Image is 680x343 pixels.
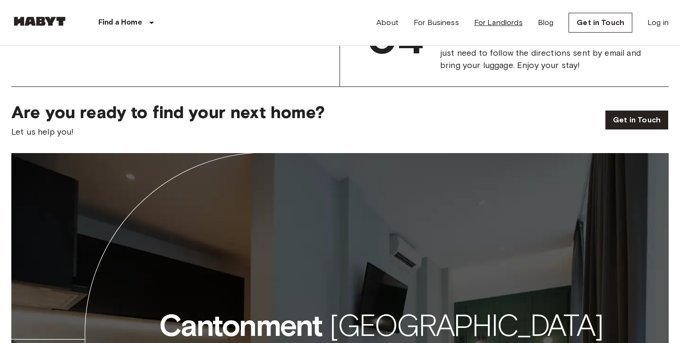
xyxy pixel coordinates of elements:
[538,17,554,28] a: Blog
[11,17,68,26] img: Habyt
[11,102,590,122] span: Are you ready to find your next home?
[569,13,632,33] a: Get in Touch
[474,17,523,28] a: For Landlords
[440,34,654,71] span: Once everything is set up, it's time to move-in. You just need to follow the directions sent by e...
[98,17,142,28] p: Find a Home
[11,126,590,138] span: Let us help you!
[647,17,669,28] a: Log in
[366,12,424,65] span: 04
[414,17,459,28] a: For Business
[605,110,669,130] a: Get in Touch
[376,17,399,28] a: About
